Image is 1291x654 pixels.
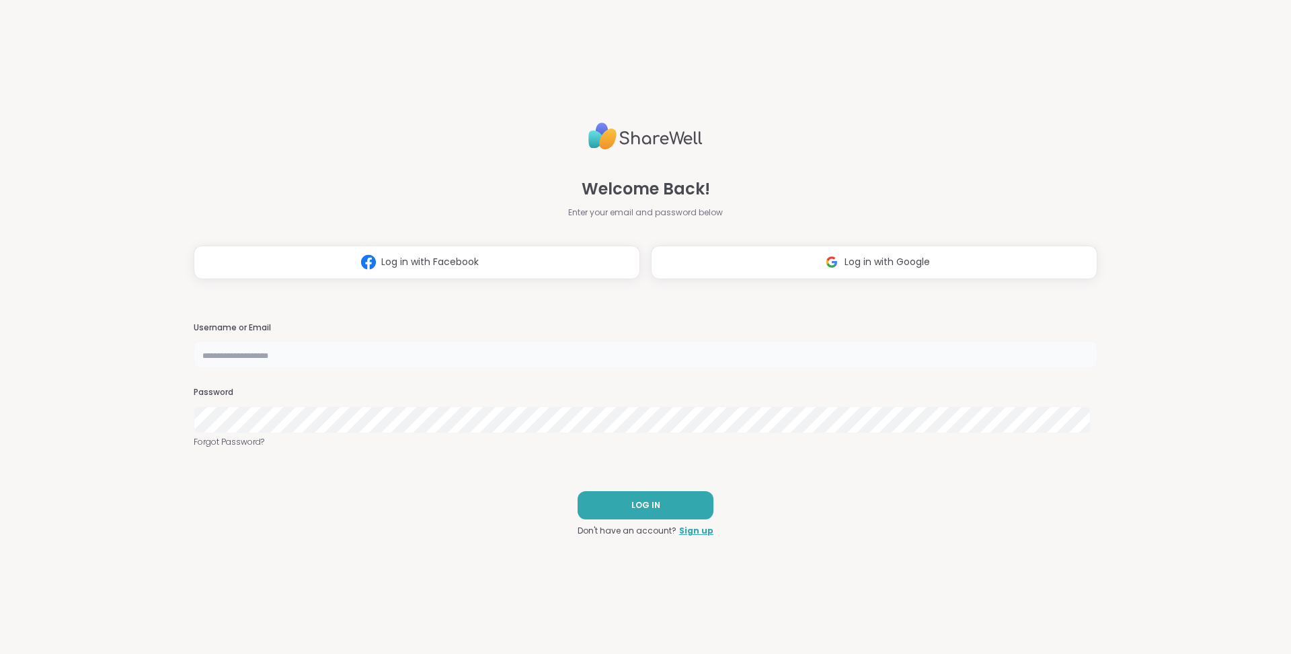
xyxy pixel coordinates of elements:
[651,246,1097,279] button: Log in with Google
[679,525,713,537] a: Sign up
[194,436,1097,448] a: Forgot Password?
[845,255,930,269] span: Log in with Google
[588,117,703,155] img: ShareWell Logo
[819,250,845,275] img: ShareWell Logomark
[582,177,710,201] span: Welcome Back!
[356,250,381,275] img: ShareWell Logomark
[381,255,479,269] span: Log in with Facebook
[568,207,723,219] span: Enter your email and password below
[578,491,713,519] button: LOG IN
[578,525,676,537] span: Don't have an account?
[194,246,640,279] button: Log in with Facebook
[194,387,1097,398] h3: Password
[631,499,660,511] span: LOG IN
[194,322,1097,334] h3: Username or Email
